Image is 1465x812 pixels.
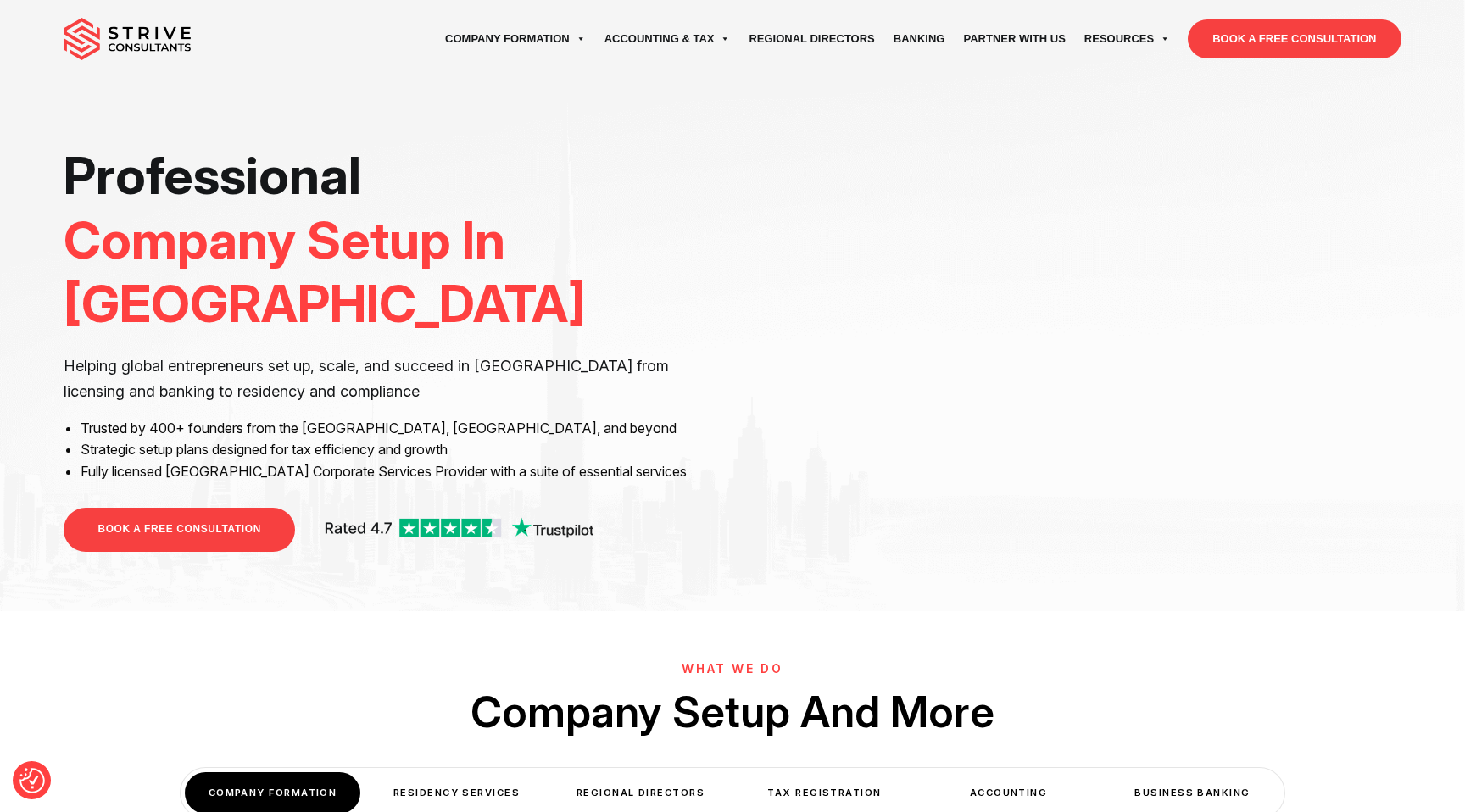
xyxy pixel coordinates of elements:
[64,209,586,336] span: Company Setup In [GEOGRAPHIC_DATA]
[81,418,720,440] li: Trusted by 400+ founders from the [GEOGRAPHIC_DATA], [GEOGRAPHIC_DATA], and beyond
[64,353,720,404] p: Helping global entrepreneurs set up, scale, and succeed in [GEOGRAPHIC_DATA] from licensing and b...
[595,15,740,63] a: Accounting & Tax
[739,15,883,63] a: Regional Directors
[954,15,1074,63] a: Partner with Us
[884,15,955,63] a: Banking
[81,439,720,461] li: Strategic setup plans designed for tax efficiency and growth
[81,461,720,483] li: Fully licensed [GEOGRAPHIC_DATA] Corporate Services Provider with a suite of essential services
[1075,15,1179,63] a: Resources
[64,144,720,336] h1: Professional
[19,768,45,793] button: Consent Preferences
[19,768,45,793] img: Revisit consent button
[64,508,294,551] a: BOOK A FREE CONSULTATION
[64,18,191,60] img: main-logo.svg
[1188,19,1401,58] a: BOOK A FREE CONSULTATION
[436,15,595,63] a: Company Formation
[745,144,1401,513] iframe: <br />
